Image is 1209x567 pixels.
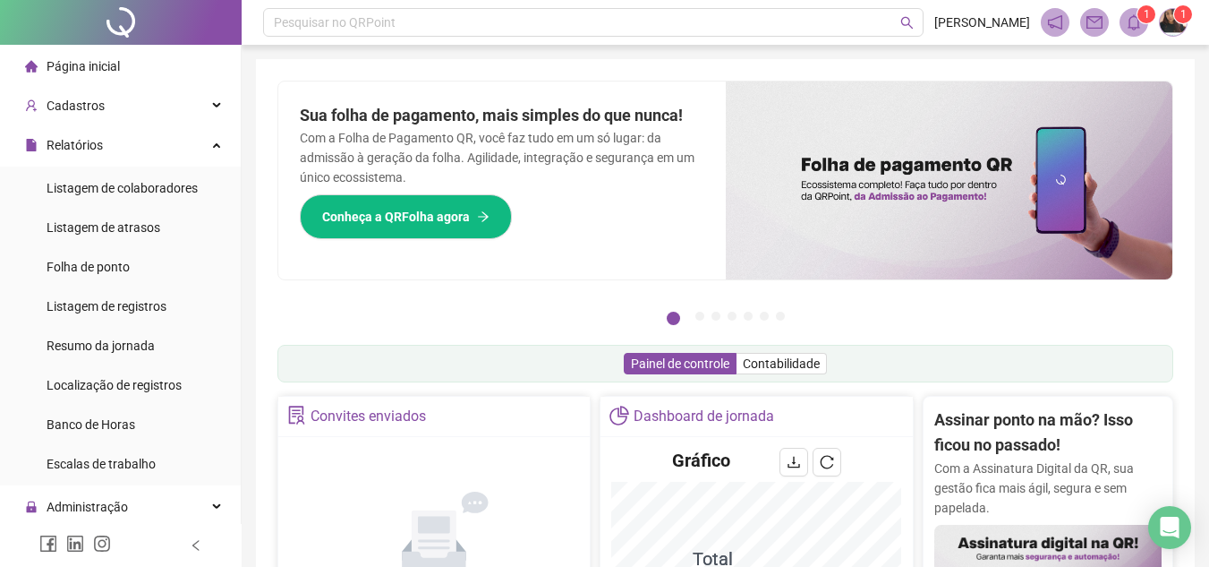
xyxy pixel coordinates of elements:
[1160,9,1187,36] img: 81374
[760,312,769,321] button: 6
[39,535,57,553] span: facebook
[66,535,84,553] span: linkedin
[47,299,166,314] span: Listagem de registros
[190,539,202,552] span: left
[934,408,1162,459] h2: Assinar ponto na mão? Isso ficou no passado!
[287,406,306,425] span: solution
[711,312,720,321] button: 3
[47,220,160,235] span: Listagem de atrasos
[934,459,1162,518] p: Com a Assinatura Digital da QR, sua gestão fica mais ágil, segura e sem papelada.
[47,500,128,514] span: Administração
[743,357,820,371] span: Contabilidade
[47,138,103,152] span: Relatórios
[672,448,730,473] h4: Gráfico
[1047,14,1063,30] span: notification
[934,13,1030,32] span: [PERSON_NAME]
[1174,5,1192,23] sup: Atualize o seu contato no menu Meus Dados
[93,535,111,553] span: instagram
[667,312,680,325] button: 1
[1086,14,1103,30] span: mail
[728,312,736,321] button: 4
[631,357,729,371] span: Painel de controle
[634,401,774,432] div: Dashboard de jornada
[47,260,130,274] span: Folha de ponto
[744,312,753,321] button: 5
[695,312,704,321] button: 2
[311,401,426,432] div: Convites enviados
[787,455,801,469] span: download
[900,16,914,30] span: search
[47,417,135,432] span: Banco de Horas
[820,455,834,469] span: reload
[776,312,785,321] button: 7
[47,457,156,471] span: Escalas de trabalho
[25,60,38,73] span: home
[1148,506,1191,549] div: Open Intercom Messenger
[47,339,155,353] span: Resumo da jornada
[1137,5,1155,23] sup: 1
[25,99,38,112] span: user-add
[47,59,120,73] span: Página inicial
[1144,8,1150,21] span: 1
[47,99,105,113] span: Cadastros
[47,378,182,392] span: Localização de registros
[1126,14,1142,30] span: bell
[1180,8,1187,21] span: 1
[47,181,198,195] span: Listagem de colaboradores
[609,406,628,425] span: pie-chart
[25,501,38,513] span: lock
[25,139,38,151] span: file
